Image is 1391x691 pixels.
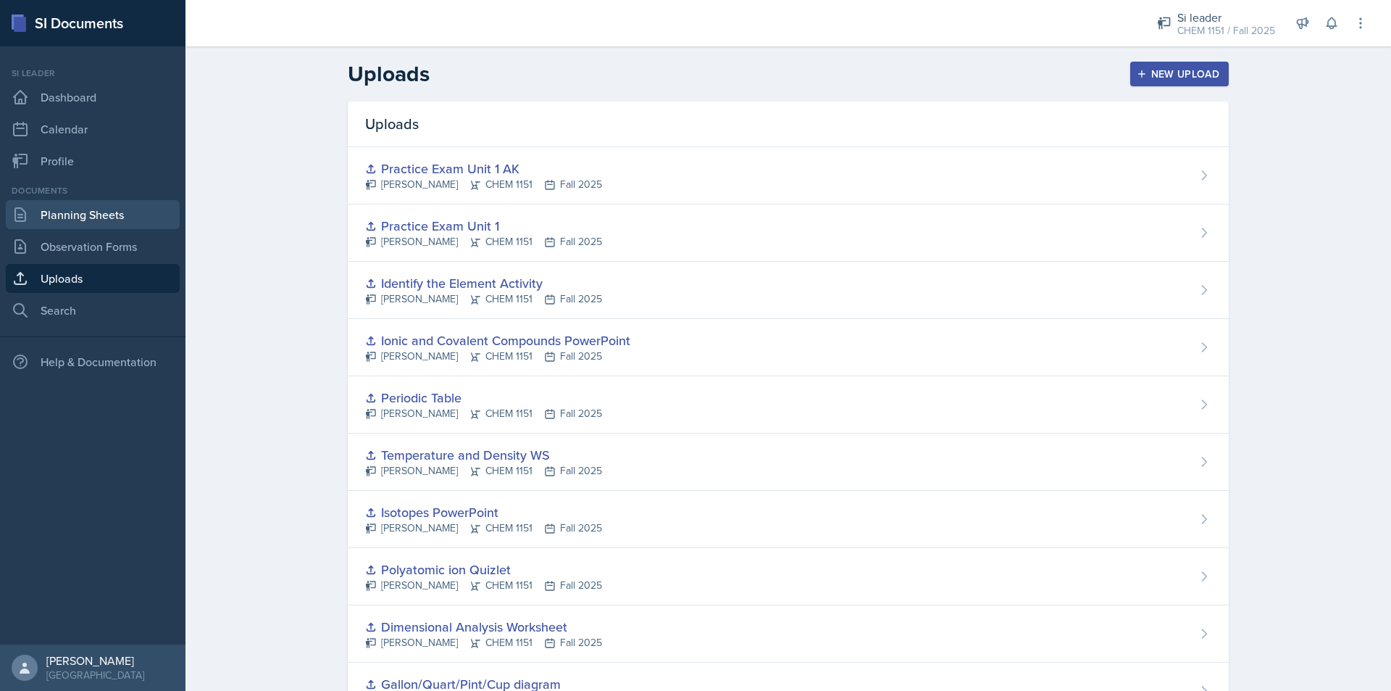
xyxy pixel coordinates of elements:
div: Periodic Table [365,388,602,407]
div: Uploads [348,102,1229,147]
a: Identify the Element Activity [PERSON_NAME]CHEM 1151Fall 2025 [348,262,1229,319]
div: Si leader [6,67,180,80]
a: Practice Exam Unit 1 [PERSON_NAME]CHEM 1151Fall 2025 [348,204,1229,262]
div: New Upload [1140,68,1220,80]
div: Polyatomic ion Quizlet [365,560,602,579]
div: [PERSON_NAME] CHEM 1151 Fall 2025 [365,177,602,192]
div: Documents [6,184,180,197]
a: Isotopes PowerPoint [PERSON_NAME]CHEM 1151Fall 2025 [348,491,1229,548]
div: Practice Exam Unit 1 AK [365,159,602,178]
div: Dimensional Analysis Worksheet [365,617,602,637]
a: Search [6,296,180,325]
a: Dashboard [6,83,180,112]
a: Practice Exam Unit 1 AK [PERSON_NAME]CHEM 1151Fall 2025 [348,147,1229,204]
div: [PERSON_NAME] CHEM 1151 Fall 2025 [365,635,602,650]
a: Ionic and Covalent Compounds PowerPoint [PERSON_NAME]CHEM 1151Fall 2025 [348,319,1229,376]
div: Isotopes PowerPoint [365,502,602,522]
div: Practice Exam Unit 1 [365,216,602,236]
div: [PERSON_NAME] CHEM 1151 Fall 2025 [365,349,630,364]
div: Si leader [1177,9,1275,26]
div: CHEM 1151 / Fall 2025 [1177,23,1275,38]
a: Calendar [6,115,180,144]
a: Polyatomic ion Quizlet [PERSON_NAME]CHEM 1151Fall 2025 [348,548,1229,605]
a: Profile [6,146,180,175]
div: [PERSON_NAME] CHEM 1151 Fall 2025 [365,463,602,479]
div: Help & Documentation [6,347,180,376]
a: Uploads [6,264,180,293]
a: Dimensional Analysis Worksheet [PERSON_NAME]CHEM 1151Fall 2025 [348,605,1229,663]
button: New Upload [1130,62,1229,86]
div: Identify the Element Activity [365,273,602,293]
div: [PERSON_NAME] CHEM 1151 Fall 2025 [365,578,602,593]
div: Temperature and Density WS [365,445,602,465]
a: Temperature and Density WS [PERSON_NAME]CHEM 1151Fall 2025 [348,434,1229,491]
div: [PERSON_NAME] CHEM 1151 Fall 2025 [365,406,602,421]
a: Periodic Table [PERSON_NAME]CHEM 1151Fall 2025 [348,376,1229,434]
div: [PERSON_NAME] [46,653,144,668]
div: [PERSON_NAME] CHEM 1151 Fall 2025 [365,291,602,307]
a: Observation Forms [6,232,180,261]
div: [GEOGRAPHIC_DATA] [46,668,144,682]
div: Ionic and Covalent Compounds PowerPoint [365,331,630,350]
div: [PERSON_NAME] CHEM 1151 Fall 2025 [365,234,602,249]
h2: Uploads [348,61,430,87]
div: [PERSON_NAME] CHEM 1151 Fall 2025 [365,521,602,536]
a: Planning Sheets [6,200,180,229]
